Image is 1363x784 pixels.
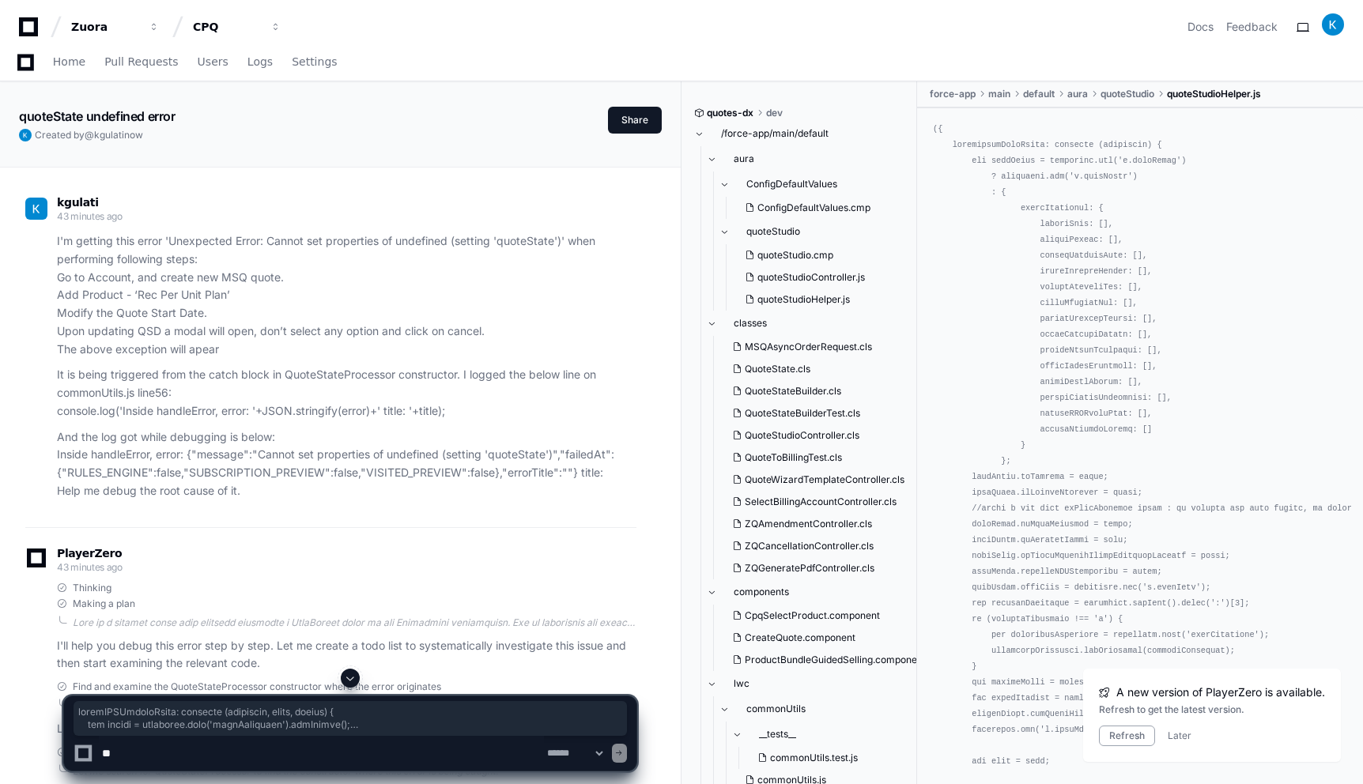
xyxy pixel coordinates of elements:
[53,57,85,66] span: Home
[757,202,870,214] span: ConfigDefaultValues.cmp
[608,107,662,134] button: Share
[707,579,918,605] button: components
[734,317,767,330] span: classes
[745,429,859,442] span: QuoteStudioController.cls
[726,402,908,424] button: QuoteStateBuilderTest.cls
[57,366,636,420] p: It is being triggered from the catch block in QuoteStateProcessor constructor. I logged the below...
[707,146,918,171] button: aura
[745,540,874,552] span: ZQCancellationController.cls
[745,518,872,530] span: ZQAmendmentController.cls
[694,121,905,146] button: /force-app/main/default
[719,171,918,197] button: ConfigDefaultValues
[757,293,850,306] span: quoteStudioHelper.js
[745,341,872,353] span: MSQAsyncOrderRequest.cls
[1322,13,1344,36] img: ACg8ocIif0STc2oPks-6hgyBTcxjpK6op6tYi9m55RDqfq1Ngdzrew=s96-c
[19,108,176,124] app-text-character-animate: quoteState undefined error
[57,210,123,222] span: 43 minutes ago
[292,57,337,66] span: Settings
[57,561,123,573] span: 43 minutes ago
[745,654,926,666] span: ProductBundleGuidedSelling.component
[57,428,636,500] p: And the log got while debugging is below: Inside handleError, error: {"message":"Cannot set prope...
[726,491,908,513] button: SelectBillingAccountController.cls
[78,706,622,731] span: loremIPSUmdoloRsita: consecte (adipiscin, elits, doeius) { tem incidi = utlaboree.dolo('magnAaliq...
[1168,729,1191,742] button: Later
[745,496,897,508] span: SelectBillingAccountController.cls
[745,385,841,398] span: QuoteStateBuilder.cls
[745,407,860,420] span: QuoteStateBuilderTest.cls
[53,44,85,81] a: Home
[104,44,178,81] a: Pull Requests
[745,363,810,375] span: QuoteState.cls
[73,616,636,629] div: Lore ip d sitamet conse adip elitsedd eiusmodte i UtlaBoreet dolor ma ali Enimadmini veniamquisn....
[726,424,908,447] button: QuoteStudioController.cls
[707,311,918,336] button: classes
[726,469,908,491] button: QuoteWizardTemplateController.cls
[85,129,94,141] span: @
[745,609,880,622] span: CpqSelectProduct.component
[726,627,921,649] button: CreateQuote.component
[1187,19,1214,35] a: Docs
[247,44,273,81] a: Logs
[745,562,874,575] span: ZQGeneratePdfController.cls
[738,266,908,288] button: quoteStudioController.js
[1067,88,1088,100] span: aura
[198,44,228,81] a: Users
[1312,732,1355,775] iframe: Open customer support
[57,232,636,358] p: I'm getting this error 'Unexpected Error: Cannot set properties of undefined (setting 'quoteState...
[57,548,122,558] span: PlayerZero
[57,196,99,209] span: kgulati
[930,88,976,100] span: force-app
[734,153,754,165] span: aura
[746,178,837,190] span: ConfigDefaultValues
[193,19,261,35] div: CPQ
[738,244,908,266] button: quoteStudio.cmp
[766,107,783,119] span: dev
[1226,19,1278,35] button: Feedback
[1099,726,1155,746] button: Refresh
[73,597,135,610] span: Making a plan
[1023,88,1055,100] span: default
[726,447,908,469] button: QuoteToBillingTest.cls
[745,473,904,486] span: QuoteWizardTemplateController.cls
[187,13,288,41] button: CPQ
[734,586,789,598] span: components
[25,198,47,220] img: ACg8ocIif0STc2oPks-6hgyBTcxjpK6op6tYi9m55RDqfq1Ngdzrew=s96-c
[757,249,833,262] span: quoteStudio.cmp
[65,13,166,41] button: Zuora
[757,271,865,284] span: quoteStudioController.js
[738,197,908,219] button: ConfigDefaultValues.cmp
[726,380,908,402] button: QuoteStateBuilder.cls
[1167,88,1261,100] span: quoteStudioHelper.js
[726,336,908,358] button: MSQAsyncOrderRequest.cls
[726,649,921,671] button: ProductBundleGuidedSelling.component
[1101,88,1154,100] span: quoteStudio
[988,88,1010,100] span: main
[35,129,143,141] span: Created by
[124,129,143,141] span: now
[94,129,124,141] span: kgulati
[73,582,111,594] span: Thinking
[721,127,829,140] span: /force-app/main/default
[1116,684,1325,700] span: A new version of PlayerZero is available.
[198,57,228,66] span: Users
[726,557,908,579] button: ZQGeneratePdfController.cls
[71,19,139,35] div: Zuora
[247,57,273,66] span: Logs
[738,288,908,311] button: quoteStudioHelper.js
[719,219,918,244] button: quoteStudio
[726,513,908,535] button: ZQAmendmentController.cls
[726,605,921,627] button: CpqSelectProduct.component
[745,451,842,464] span: QuoteToBillingTest.cls
[726,535,908,557] button: ZQCancellationController.cls
[726,358,908,380] button: QuoteState.cls
[746,225,800,238] span: quoteStudio
[19,129,32,141] img: ACg8ocIif0STc2oPks-6hgyBTcxjpK6op6tYi9m55RDqfq1Ngdzrew=s96-c
[292,44,337,81] a: Settings
[745,631,855,644] span: CreateQuote.component
[1099,703,1325,716] div: Refresh to get the latest version.
[707,107,753,119] span: quotes-dx
[104,57,178,66] span: Pull Requests
[57,637,636,673] p: I'll help you debug this error step by step. Let me create a todo list to systematically investig...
